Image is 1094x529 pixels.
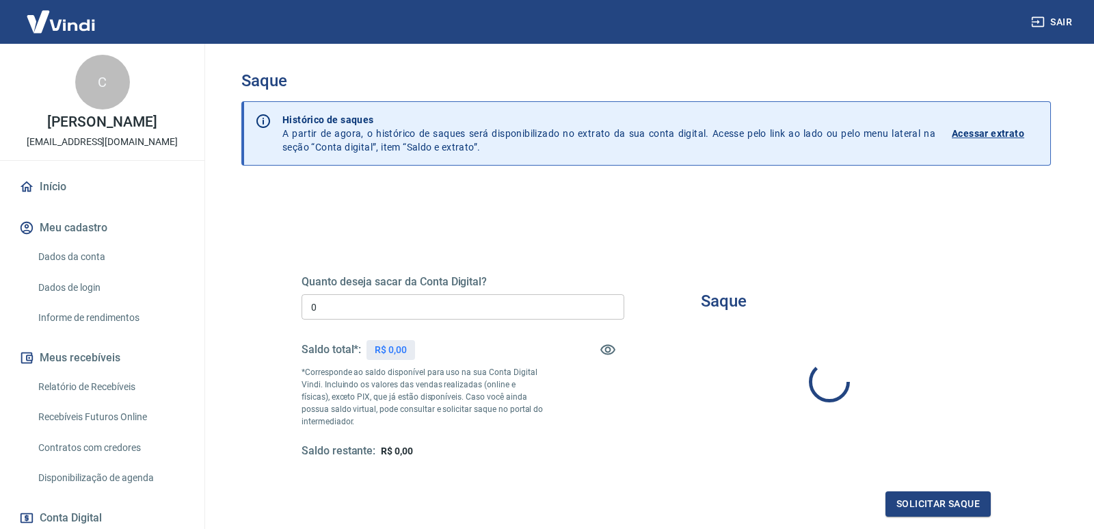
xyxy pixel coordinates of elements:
[302,444,375,459] h5: Saldo restante:
[33,434,188,462] a: Contratos com credores
[16,213,188,243] button: Meu cadastro
[16,172,188,202] a: Início
[282,113,935,154] p: A partir de agora, o histórico de saques será disponibilizado no extrato da sua conta digital. Ac...
[47,115,157,129] p: [PERSON_NAME]
[33,304,188,332] a: Informe de rendimentos
[33,403,188,431] a: Recebíveis Futuros Online
[302,275,624,289] h5: Quanto deseja sacar da Conta Digital?
[33,464,188,492] a: Disponibilização de agenda
[241,71,1051,90] h3: Saque
[375,343,407,357] p: R$ 0,00
[381,446,413,456] span: R$ 0,00
[701,292,747,311] h3: Saque
[302,366,544,428] p: *Corresponde ao saldo disponível para uso na sua Conta Digital Vindi. Incluindo os valores das ve...
[1028,10,1078,35] button: Sair
[952,127,1024,140] p: Acessar extrato
[16,343,188,373] button: Meus recebíveis
[27,135,178,149] p: [EMAIL_ADDRESS][DOMAIN_NAME]
[885,491,991,517] button: Solicitar saque
[952,113,1039,154] a: Acessar extrato
[282,113,935,127] p: Histórico de saques
[302,343,361,357] h5: Saldo total*:
[16,1,105,42] img: Vindi
[75,55,130,109] div: C
[33,274,188,302] a: Dados de login
[33,373,188,401] a: Relatório de Recebíveis
[33,243,188,271] a: Dados da conta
